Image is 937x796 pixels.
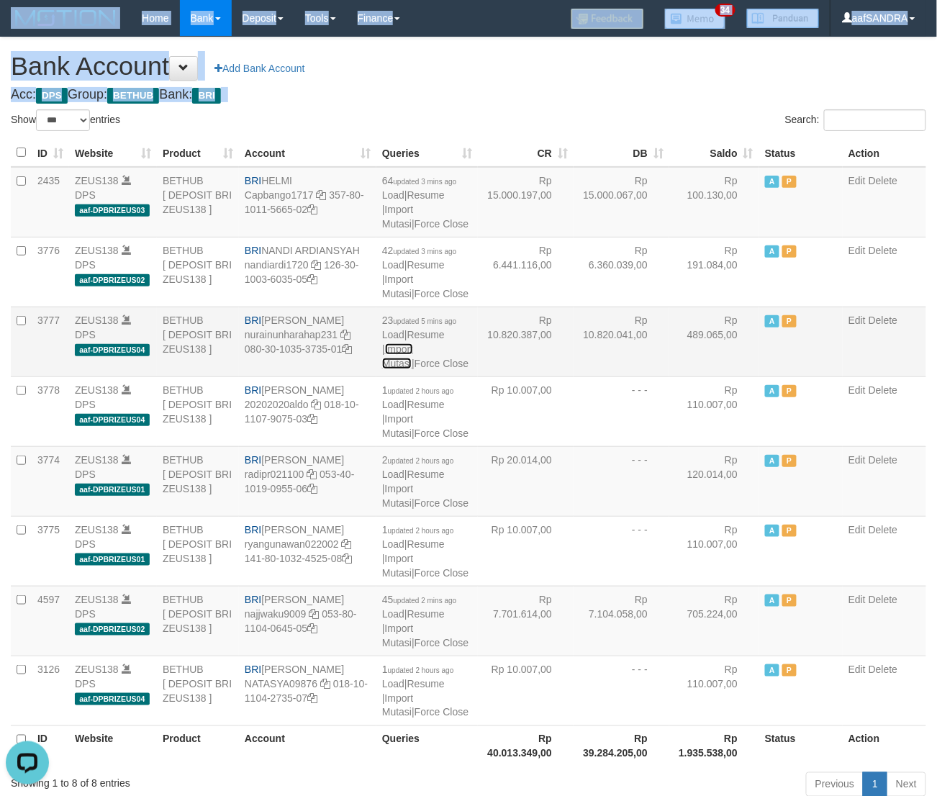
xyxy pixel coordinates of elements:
[69,237,157,307] td: DPS
[782,385,797,397] span: Paused
[388,527,454,535] span: updated 2 hours ago
[415,288,468,299] a: Force Close
[382,384,468,439] span: | | |
[239,446,376,516] td: [PERSON_NAME] 053-40-1019-0955-06
[192,88,220,104] span: BRI
[574,586,669,656] td: Rp 7.104.058,00
[848,384,866,396] a: Edit
[765,664,779,677] span: Active
[317,189,327,201] a: Copy Capbango1717 to clipboard
[478,446,574,516] td: Rp 20.014,00
[75,484,150,496] span: aaf-DPBRIZEUS01
[32,139,69,167] th: ID: activate to sort column ascending
[69,516,157,586] td: DPS
[765,594,779,607] span: Active
[157,516,239,586] td: BETHUB [ DEPOSIT BRI ZEUS138 ]
[869,594,897,605] a: Delete
[32,516,69,586] td: 3775
[382,273,413,299] a: Import Mutasi
[669,139,759,167] th: Saldo: activate to sort column ascending
[157,376,239,446] td: BETHUB [ DEPOSIT BRI ZEUS138 ]
[75,315,119,326] a: ZEUS138
[75,553,150,566] span: aaf-DPBRIZEUS01
[669,446,759,516] td: Rp 120.014,00
[245,678,317,689] a: NATASYA09876
[782,245,797,258] span: Paused
[382,524,468,579] span: | | |
[415,428,468,439] a: Force Close
[32,167,69,238] td: 2435
[824,109,926,131] input: Search:
[782,664,797,677] span: Paused
[307,273,317,285] a: Copy 126301003603505 to clipboard
[407,189,445,201] a: Resume
[574,237,669,307] td: Rp 6.360.039,00
[574,307,669,376] td: Rp 10.820.041,00
[75,664,119,675] a: ZEUS138
[478,237,574,307] td: Rp 6.441.116,00
[32,656,69,725] td: 3126
[245,594,261,605] span: BRI
[765,176,779,188] span: Active
[407,259,445,271] a: Resume
[239,139,376,167] th: Account: activate to sort column ascending
[574,139,669,167] th: DB: activate to sort column ascending
[382,664,454,675] span: 1
[782,176,797,188] span: Paused
[848,315,866,326] a: Edit
[75,204,150,217] span: aaf-DPBRIZEUS03
[759,139,843,167] th: Status
[382,454,454,466] span: 2
[75,384,119,396] a: ZEUS138
[157,237,239,307] td: BETHUB [ DEPOSIT BRI ZEUS138 ]
[478,516,574,586] td: Rp 10.007,00
[320,678,330,689] a: Copy NATASYA09876 to clipboard
[36,109,90,131] select: Showentries
[388,387,454,395] span: updated 2 hours ago
[245,399,309,410] a: 20202020aldo
[307,413,317,425] a: Copy 018101107907503 to clipboard
[415,497,468,509] a: Force Close
[245,469,304,480] a: radipr021100
[669,167,759,238] td: Rp 100.130,00
[239,167,376,238] td: HELMI 357-80-1011-5665-02
[715,4,735,17] span: 34
[157,725,239,766] th: Product
[382,315,468,369] span: | | |
[407,329,445,340] a: Resume
[307,204,317,215] a: Copy 357801011566502 to clipboard
[75,454,119,466] a: ZEUS138
[36,88,68,104] span: DPS
[394,597,457,605] span: updated 2 mins ago
[382,384,454,396] span: 1
[245,384,261,396] span: BRI
[11,109,120,131] label: Show entries
[415,358,468,369] a: Force Close
[75,693,150,705] span: aaf-DPBRIZEUS04
[245,259,309,271] a: nandiardi1720
[382,259,404,271] a: Load
[157,139,239,167] th: Product: activate to sort column ascending
[239,656,376,725] td: [PERSON_NAME] 018-10-1104-2735-07
[69,656,157,725] td: DPS
[245,175,261,186] span: BRI
[75,623,150,636] span: aaf-DPBRIZEUS02
[157,656,239,725] td: BETHUB [ DEPOSIT BRI ZEUS138 ]
[245,524,261,535] span: BRI
[574,376,669,446] td: - - -
[382,483,413,509] a: Import Mutasi
[848,245,866,256] a: Edit
[869,454,897,466] a: Delete
[239,586,376,656] td: [PERSON_NAME] 053-80-1104-0645-05
[848,524,866,535] a: Edit
[382,175,456,186] span: 64
[382,245,468,299] span: | | |
[382,454,468,509] span: | | |
[340,329,350,340] a: Copy nurainunharahap231 to clipboard
[478,656,574,725] td: Rp 10.007,00
[75,344,150,356] span: aaf-DPBRIZEUS04
[239,237,376,307] td: NANDI ARDIANSYAH 126-30-1003-6035-05
[669,307,759,376] td: Rp 489.065,00
[245,664,261,675] span: BRI
[69,167,157,238] td: DPS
